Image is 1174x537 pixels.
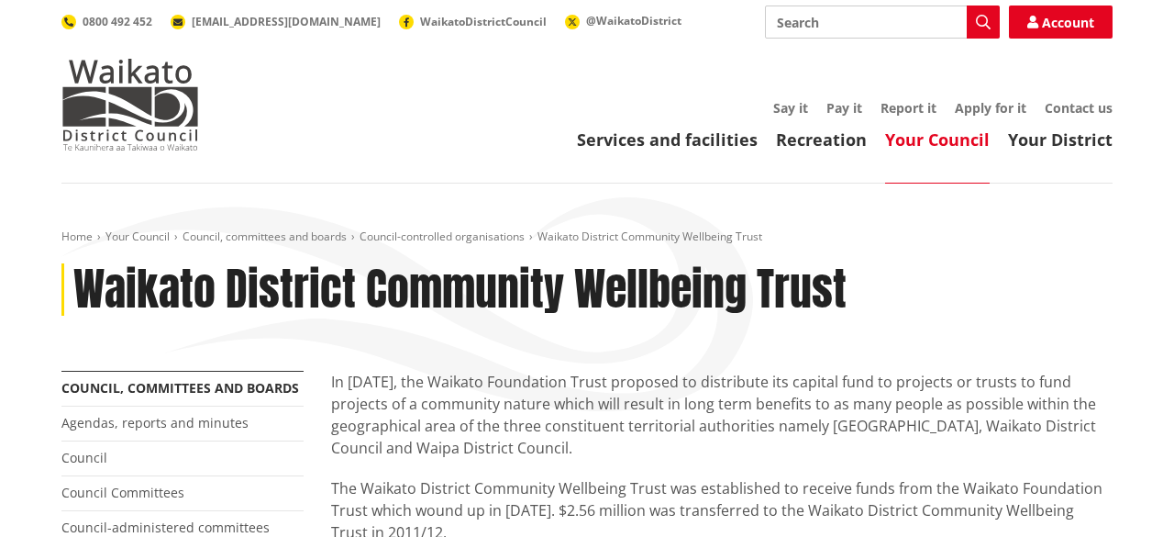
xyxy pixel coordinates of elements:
span: [EMAIL_ADDRESS][DOMAIN_NAME] [192,14,381,29]
img: Waikato District Council - Te Kaunihera aa Takiwaa o Waikato [61,59,199,151]
a: Council Committees [61,484,184,501]
a: Recreation [776,129,867,151]
a: Home [61,229,93,244]
a: Your Council [885,129,990,151]
nav: breadcrumb [61,229,1113,245]
span: WaikatoDistrictCouncil [420,14,547,29]
a: Agendas, reports and minutes [61,414,249,431]
a: Report it [880,99,936,117]
a: Council [61,449,107,466]
a: Account [1009,6,1113,39]
a: Council, committees and boards [183,229,347,244]
a: Your Council [105,229,170,244]
a: Council, committees and boards [61,379,299,397]
span: 0800 492 452 [83,14,152,29]
a: @WaikatoDistrict [565,13,681,28]
span: Waikato District Community Wellbeing Trust [537,229,762,244]
a: [EMAIL_ADDRESS][DOMAIN_NAME] [171,14,381,29]
a: Pay it [826,99,862,117]
a: Services and facilities [577,129,758,151]
a: Apply for it [955,99,1026,117]
h1: Waikato District Community Wellbeing Trust [73,263,847,317]
a: Your District [1008,129,1113,151]
a: 0800 492 452 [61,14,152,29]
a: Council-controlled organisations [360,229,525,244]
input: Search input [765,6,1000,39]
a: WaikatoDistrictCouncil [399,14,547,29]
a: Council-administered committees [61,519,270,536]
a: Say it [773,99,808,117]
p: In [DATE], the Waikato Foundation Trust proposed to distribute its capital fund to projects or tr... [331,371,1113,459]
a: Contact us [1045,99,1113,117]
span: @WaikatoDistrict [586,13,681,28]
